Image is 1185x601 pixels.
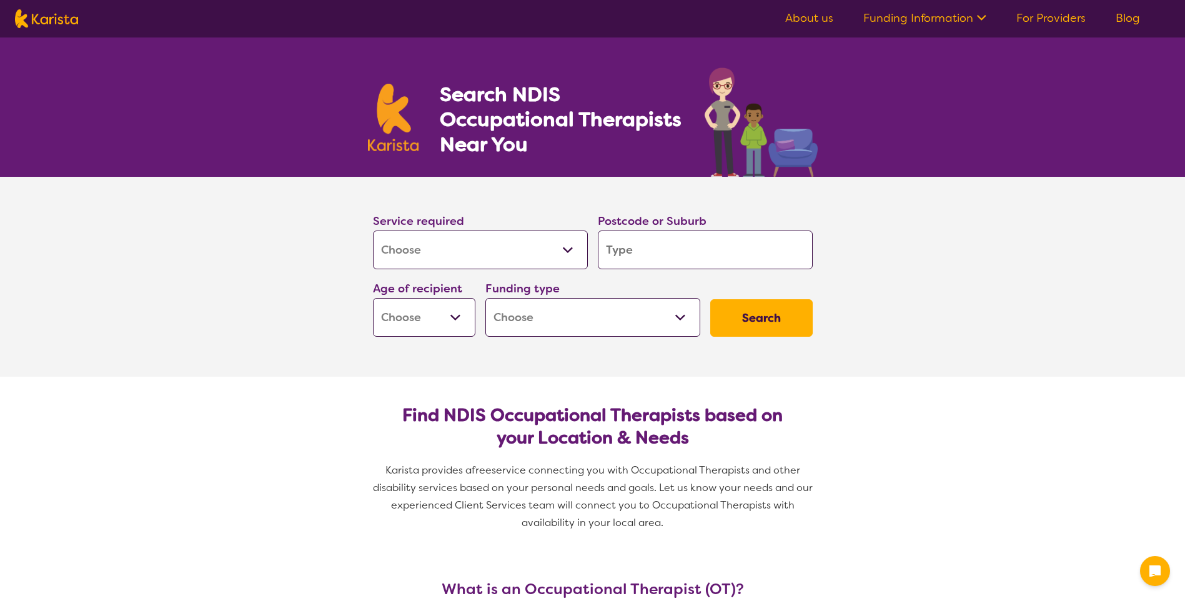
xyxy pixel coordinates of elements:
img: occupational-therapy [705,67,818,177]
input: Type [598,231,813,269]
span: free [472,464,492,477]
label: Service required [373,214,464,229]
img: Karista logo [15,9,78,28]
a: For Providers [1016,11,1086,26]
span: Karista provides a [385,464,472,477]
label: Funding type [485,281,560,296]
span: service connecting you with Occupational Therapists and other disability services based on your p... [373,464,815,529]
button: Search [710,299,813,337]
label: Age of recipient [373,281,462,296]
img: Karista logo [368,84,419,151]
a: About us [785,11,833,26]
h1: Search NDIS Occupational Therapists Near You [440,82,683,157]
label: Postcode or Suburb [598,214,707,229]
h2: Find NDIS Occupational Therapists based on your Location & Needs [383,404,803,449]
a: Blog [1116,11,1140,26]
h3: What is an Occupational Therapist (OT)? [368,580,818,598]
a: Funding Information [863,11,986,26]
